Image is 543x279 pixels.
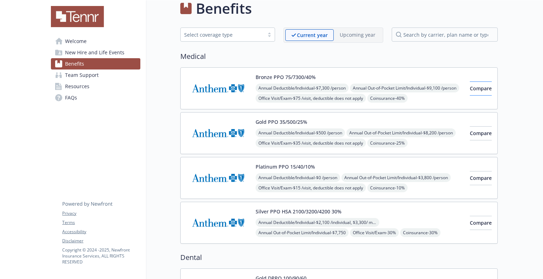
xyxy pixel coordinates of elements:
p: Current year [297,31,328,39]
span: New Hire and Life Events [65,47,124,58]
input: search by carrier, plan name or type [392,28,498,42]
span: Upcoming year [334,29,381,41]
span: Office Visit/Exam - $35 /visit, deductible does not apply [256,139,366,147]
button: Compare [470,216,492,230]
a: FAQs [51,92,140,103]
button: Compare [470,81,492,96]
a: Welcome [51,36,140,47]
a: Resources [51,81,140,92]
span: Coinsurance - 25% [367,139,408,147]
button: Compare [470,171,492,185]
div: Select coverage type [184,31,261,38]
button: Bronze PPO 75/7300/40% [256,73,316,81]
img: Anthem Blue Cross carrier logo [186,118,250,148]
img: Anthem Blue Cross carrier logo [186,73,250,103]
h2: Medical [180,51,498,62]
a: Disclaimer [62,238,140,244]
span: Coinsurance - 30% [400,228,440,237]
img: Anthem Blue Cross carrier logo [186,208,250,238]
span: Office Visit/Exam - 30% [350,228,399,237]
span: Annual Out-of-Pocket Limit/Individual - $9,100 /person [350,84,459,92]
h2: Dental [180,252,498,263]
span: Office Visit/Exam - $15 /visit, deductible does not apply [256,183,366,192]
p: Upcoming year [340,31,375,38]
span: Annual Deductible/Individual - $7,300 /person [256,84,349,92]
span: Annual Deductible/Individual - $2,100 /individual, $3,300/ member [256,218,379,227]
span: Annual Out-of-Pocket Limit/Individual - $7,750 [256,228,349,237]
span: Welcome [65,36,87,47]
button: Silver PPO HSA 2100/3200/4200 30% [256,208,341,215]
span: Compare [470,219,492,226]
span: Team Support [65,69,99,81]
span: Compare [470,130,492,137]
span: Annual Deductible/Individual - $0 /person [256,173,340,182]
a: Accessibility [62,229,140,235]
a: Benefits [51,58,140,69]
span: Coinsurance - 10% [367,183,408,192]
a: Team Support [51,69,140,81]
span: Resources [65,81,89,92]
a: Privacy [62,210,140,217]
button: Platinum PPO 15/40/10% [256,163,315,170]
a: Terms [62,219,140,226]
span: Benefits [65,58,84,69]
button: Compare [470,126,492,140]
span: Annual Deductible/Individual - $500 /person [256,128,345,137]
img: Anthem Blue Cross carrier logo [186,163,250,193]
p: Copyright © 2024 - 2025 , Newfront Insurance Services, ALL RIGHTS RESERVED [62,247,140,265]
span: Compare [470,85,492,92]
span: Office Visit/Exam - $75 /visit, deductible does not apply [256,94,366,103]
span: Annual Out-of-Pocket Limit/Individual - $8,200 /person [346,128,456,137]
button: Gold PPO 35/500/25% [256,118,307,126]
a: New Hire and Life Events [51,47,140,58]
span: Coinsurance - 40% [367,94,408,103]
span: Compare [470,175,492,181]
span: FAQs [65,92,77,103]
span: Annual Out-of-Pocket Limit/Individual - $3,800 /person [341,173,451,182]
